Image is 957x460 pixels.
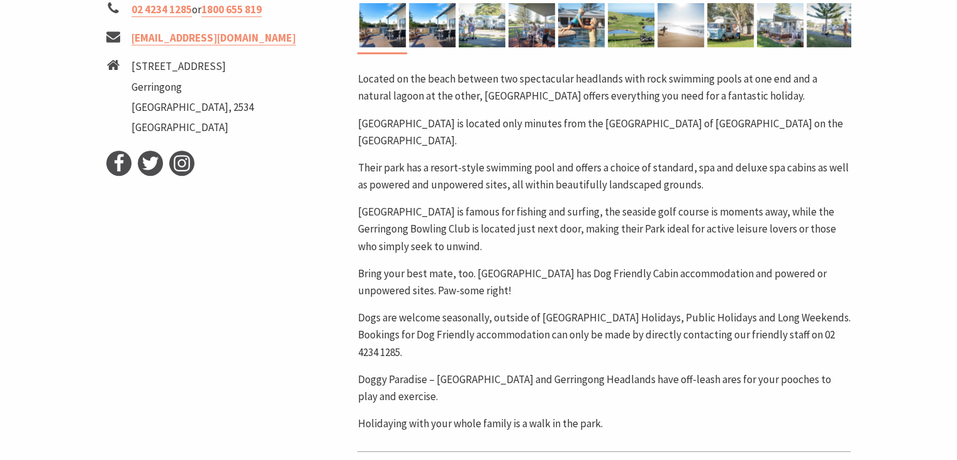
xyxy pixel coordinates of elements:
img: Cabin deck at Werri Beach Holiday Park [409,3,456,47]
img: Werri Beach Holiday Park, Gerringong [707,3,754,47]
li: or [106,1,348,18]
a: [EMAIL_ADDRESS][DOMAIN_NAME] [132,31,296,45]
a: 1800 655 819 [201,3,262,17]
p: Their park has a resort-style swimming pool and offers a choice of standard, spa and deluxe spa c... [357,159,851,193]
img: Private Balcony - Holiday Cabin Werri Beach Holiday Park [508,3,555,47]
p: Doggy Paradise – [GEOGRAPHIC_DATA] and Gerringong Headlands have off-leash ares for your pooches ... [357,371,851,405]
p: Holidaying with your whole family is a walk in the park. [357,415,851,432]
img: Werri Beach Holiday Park, Gerringong [459,3,505,47]
p: [GEOGRAPHIC_DATA] is located only minutes from the [GEOGRAPHIC_DATA] of [GEOGRAPHIC_DATA] on the ... [357,115,851,149]
img: Werri Beach Holiday Park, Dog Friendly [757,3,803,47]
li: [STREET_ADDRESS] [132,58,254,75]
p: Bring your best mate, too. [GEOGRAPHIC_DATA] has Dog Friendly Cabin accommodation and powered or ... [357,265,851,299]
img: Werri Beach Holiday Park [608,3,654,47]
li: [GEOGRAPHIC_DATA] [132,119,254,136]
p: Dogs are welcome seasonally, outside of [GEOGRAPHIC_DATA] Holidays, Public Holidays and Long Week... [357,309,851,361]
img: Swimming Pool - Werri Beach Holiday Park [558,3,605,47]
p: Located on the beach between two spectacular headlands with rock swimming pools at one end and a ... [357,71,851,105]
a: 02 4234 1285 [132,3,192,17]
img: Surfing Spot, Werri Beach Holiday Park [658,3,704,47]
li: [GEOGRAPHIC_DATA], 2534 [132,99,254,116]
img: Cabin deck at Werri Beach Holiday Park [359,3,406,47]
img: Werri Beach Holiday Park - Dog Friendly [807,3,853,47]
li: Gerringong [132,79,254,96]
p: [GEOGRAPHIC_DATA] is famous for fishing and surfing, the seaside golf course is moments away, whi... [357,204,851,255]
